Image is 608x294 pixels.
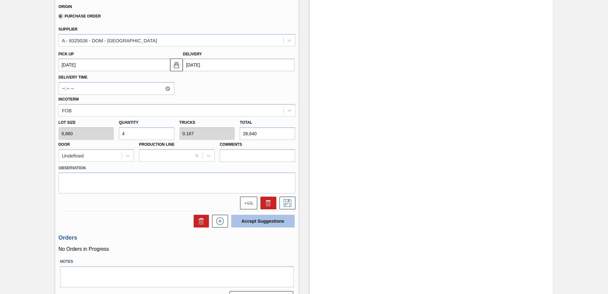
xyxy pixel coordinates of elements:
[276,197,295,209] div: Save Suggestion
[59,14,101,18] label: Purchase Order
[231,215,295,227] button: Accept Suggestions
[59,164,295,173] label: Observation
[59,73,174,82] label: Delivery Time
[59,27,78,31] label: Supplier
[59,52,74,56] label: Pick up
[237,197,257,209] div: Add to the load composition
[59,4,72,9] label: Origin
[59,59,170,71] input: mm/dd/yyyy
[183,52,202,56] label: Delivery
[62,108,72,113] div: FOB
[62,38,157,43] div: A - 8325026 - DOM - [GEOGRAPHIC_DATA]
[62,153,84,158] div: Undefined
[190,215,209,227] div: Delete Suggestions
[60,257,294,266] label: Notes
[220,140,295,149] label: Comments
[228,214,295,228] div: Accept Suggestions
[59,118,114,127] label: Lot size
[59,234,295,241] h3: Orders
[209,215,228,227] div: New suggestion
[139,142,174,147] label: Production Line
[59,142,70,147] label: Door
[257,197,276,209] div: Delete Suggestion
[173,61,180,69] img: locked
[240,120,252,125] label: Total
[179,120,195,125] label: Trucks
[119,120,138,125] label: Quantity
[183,59,294,71] input: mm/dd/yyyy
[59,97,79,101] label: Incoterm
[59,246,295,252] p: No Orders in Progress
[170,59,183,71] button: locked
